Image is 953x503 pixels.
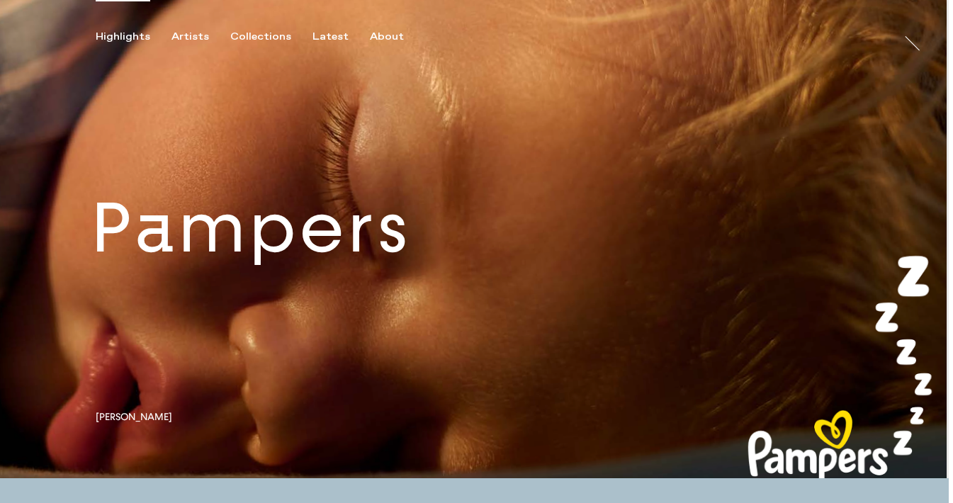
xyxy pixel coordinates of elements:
[370,30,425,43] button: About
[96,30,150,43] div: Highlights
[230,30,312,43] button: Collections
[312,30,370,43] button: Latest
[230,30,291,43] div: Collections
[370,30,404,43] div: About
[171,30,230,43] button: Artists
[96,30,171,43] button: Highlights
[171,30,209,43] div: Artists
[312,30,349,43] div: Latest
